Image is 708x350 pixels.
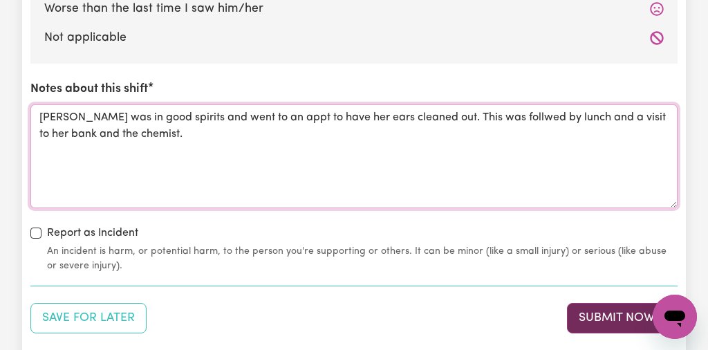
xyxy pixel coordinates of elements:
button: Submit your job report [567,303,667,333]
button: Save your job report [30,303,147,333]
label: Not applicable [44,29,664,47]
small: An incident is harm, or potential harm, to the person you're supporting or others. It can be mino... [47,244,678,273]
textarea: [PERSON_NAME] was in good spirits and went to an appt to have her ears cleaned out. This was foll... [30,104,678,208]
iframe: Button to launch messaging window [653,295,697,339]
label: Report as Incident [47,225,138,241]
label: Notes about this shift [30,80,148,98]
